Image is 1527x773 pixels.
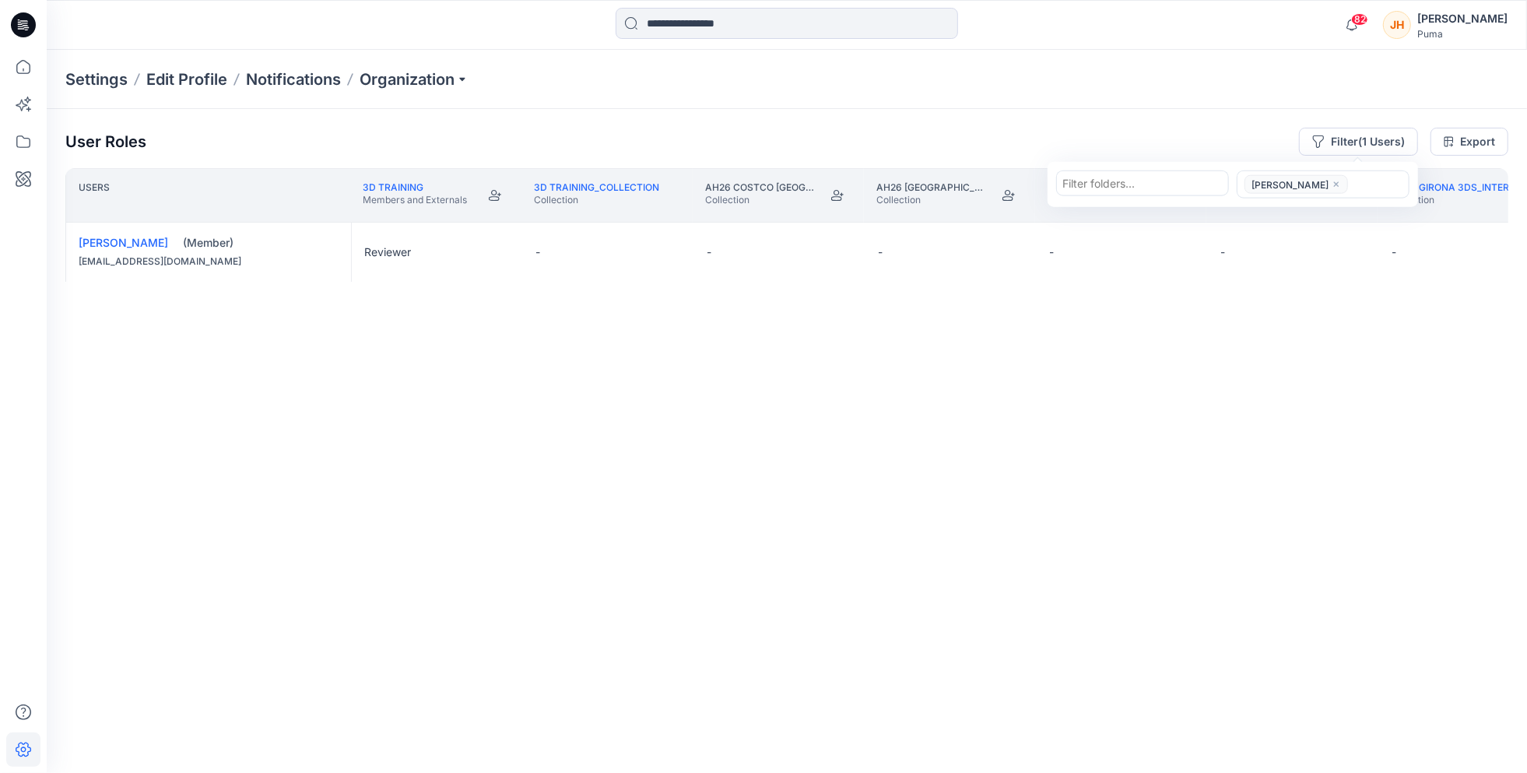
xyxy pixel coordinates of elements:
[79,181,110,209] p: Users
[481,181,509,209] button: Become Moderator
[363,194,467,206] p: Members and Externals
[1417,9,1508,28] div: [PERSON_NAME]
[65,132,146,151] p: User Roles
[705,194,817,206] p: Collection
[1332,177,1341,192] button: close
[876,194,988,206] p: Collection
[1049,244,1054,260] p: -
[534,181,659,193] a: 3D Training_Collection
[1351,13,1368,26] span: 82
[1299,128,1418,156] button: Filter(1 Users)
[1430,128,1508,156] a: Export
[707,244,711,260] p: -
[535,244,540,260] p: -
[146,69,227,90] a: Edit Profile
[1383,11,1411,39] div: JH
[823,181,851,209] button: Join
[1392,244,1396,260] p: -
[705,181,817,194] p: AH26 Costco [GEOGRAPHIC_DATA]
[878,244,883,260] p: -
[183,235,339,251] div: (Member)
[364,244,411,260] p: Reviewer
[79,254,339,269] div: [EMAIL_ADDRESS][DOMAIN_NAME]
[1220,244,1225,260] p: -
[65,69,128,90] p: Settings
[995,181,1023,209] button: Join
[363,181,423,193] a: 3D Training
[1417,28,1508,40] div: Puma
[246,69,341,90] a: Notifications
[876,181,988,194] p: AH26 [GEOGRAPHIC_DATA]
[79,236,168,249] a: [PERSON_NAME]
[534,194,659,206] p: Collection
[1251,177,1329,195] span: [PERSON_NAME]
